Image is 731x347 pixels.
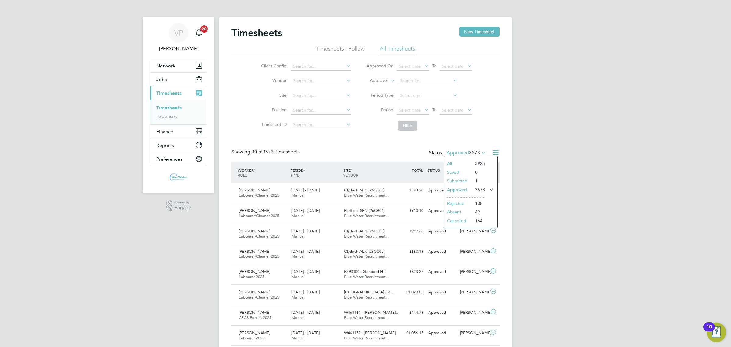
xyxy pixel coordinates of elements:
[444,168,472,177] li: Saved
[291,173,299,177] span: TYPE
[344,335,389,341] span: Blue Water Recruitment…
[291,228,320,234] span: [DATE] - [DATE]
[291,91,351,100] input: Search for...
[394,287,426,297] div: £1,028.85
[193,23,205,43] a: 20
[398,77,458,85] input: Search for...
[174,200,191,205] span: Powered by
[472,185,485,194] li: 3573
[444,159,472,168] li: All
[156,63,175,69] span: Network
[394,247,426,257] div: £680.18
[259,78,287,83] label: Vendor
[166,200,192,212] a: Powered byEngage
[430,106,438,114] span: To
[239,249,270,254] span: [PERSON_NAME]
[239,295,279,300] span: Labourer/Cleaner 2025
[156,156,182,162] span: Preferences
[150,138,207,152] button: Reports
[472,199,485,208] li: 138
[344,289,394,295] span: [GEOGRAPHIC_DATA] (26…
[426,328,457,338] div: Approved
[426,226,457,236] div: Approved
[143,17,214,193] nav: Main navigation
[150,125,207,138] button: Finance
[344,208,384,213] span: Portfield SEN (26CB04)
[304,168,305,173] span: /
[239,254,279,259] span: Labourer/Cleaner 2025
[442,63,464,69] span: Select date
[343,173,358,177] span: VENDOR
[291,335,305,341] span: Manual
[239,289,270,295] span: [PERSON_NAME]
[394,206,426,216] div: £910.10
[426,308,457,318] div: Approved
[430,62,438,70] span: To
[366,92,394,98] label: Period Type
[344,274,389,279] span: Blue Water Recruitment…
[150,86,207,100] button: Timesheets
[457,287,489,297] div: [PERSON_NAME]
[239,213,279,218] span: Labourer/Cleaner 2025
[231,149,301,155] div: Showing
[291,62,351,71] input: Search for...
[344,249,384,254] span: Clydach ALN (26CC05)
[291,213,305,218] span: Manual
[156,77,167,82] span: Jobs
[291,269,320,274] span: [DATE] - [DATE]
[174,29,183,37] span: VP
[231,27,282,39] h2: Timesheets
[170,172,188,182] img: bluewaterwales-logo-retina.png
[707,323,726,342] button: Open Resource Center, 10 new notifications
[236,165,289,181] div: WORKER
[706,327,712,335] div: 10
[259,107,287,113] label: Position
[291,121,351,129] input: Search for...
[291,289,320,295] span: [DATE] - [DATE]
[156,90,182,96] span: Timesheets
[444,199,472,208] li: Rejected
[457,308,489,318] div: [PERSON_NAME]
[291,254,305,259] span: Manual
[366,63,394,69] label: Approved On
[239,335,264,341] span: Labourer 2025
[469,150,480,156] span: 3573
[291,106,351,115] input: Search for...
[291,208,320,213] span: [DATE] - [DATE]
[394,185,426,195] div: £383.20
[399,107,421,113] span: Select date
[239,315,271,320] span: CPCS Forklift 2025
[291,193,305,198] span: Manual
[412,168,423,173] span: TOTAL
[442,107,464,113] span: Select date
[426,185,457,195] div: Approved
[426,206,457,216] div: Approved
[472,208,485,216] li: 49
[394,226,426,236] div: £919.68
[426,247,457,257] div: Approved
[457,226,489,236] div: [PERSON_NAME]
[316,45,365,56] li: Timesheets I Follow
[156,129,173,134] span: Finance
[429,149,487,157] div: Status
[156,142,174,148] span: Reports
[444,208,472,216] li: Absent
[291,274,305,279] span: Manual
[239,234,279,239] span: Labourer/Cleaner 2025
[291,188,320,193] span: [DATE] - [DATE]
[344,315,389,320] span: Blue Water Recruitment…
[351,168,352,173] span: /
[253,168,255,173] span: /
[380,45,415,56] li: All Timesheets
[156,105,182,111] a: Timesheets
[239,330,270,335] span: [PERSON_NAME]
[289,165,342,181] div: PERIOD
[344,228,384,234] span: Clydach ALN (26CC05)
[259,122,287,127] label: Timesheet ID
[291,330,320,335] span: [DATE] - [DATE]
[344,188,384,193] span: Clydach ALN (26CC05)
[472,216,485,225] li: 164
[457,328,489,338] div: [PERSON_NAME]
[291,77,351,85] input: Search for...
[174,205,191,210] span: Engage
